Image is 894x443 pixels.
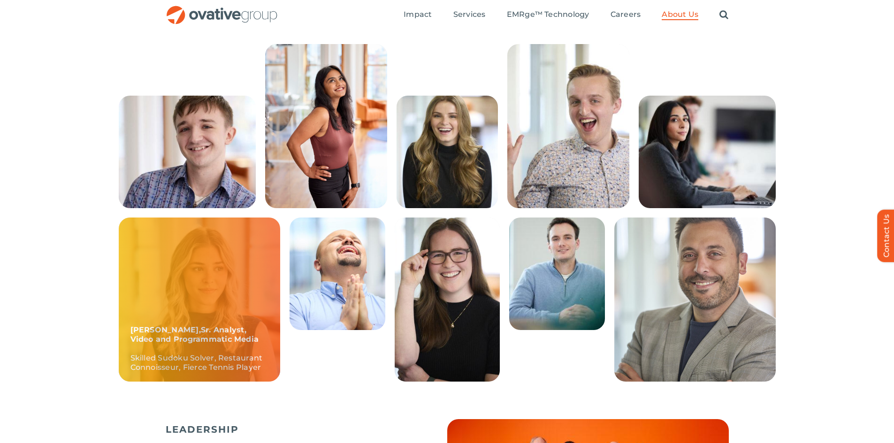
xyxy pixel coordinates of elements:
a: Services [453,10,486,20]
span: Impact [404,10,432,19]
p: Skilled Sudoku Solver, Restaurant Connoisseur, Fierce Tennis Player [130,325,268,372]
a: OG_Full_horizontal_RGB [166,5,278,14]
img: 240424_Ovative Group_Chicago_Portrait- 1521 (1) [614,218,776,382]
h5: LEADERSHIP [166,424,447,435]
a: EMRge™ Technology [507,10,589,20]
a: Search [719,10,728,20]
span: About Us [662,10,698,19]
a: Impact [404,10,432,20]
img: 240424_Ovative Group_Chicago_Portrait- 1114 (1) [395,218,500,382]
img: People – Collage Trushna [639,96,776,208]
span: Services [453,10,486,19]
span: EMRge™ Technology [507,10,589,19]
a: About Us [662,10,698,20]
img: People – Collage Roman [290,218,385,330]
img: People – Collage Ethan [119,96,256,208]
b: Sr. Analyst, Video and Programmatic Media [130,325,259,344]
img: 240613_Ovative Group_Portrait14945 (1) [265,44,387,208]
img: People – Collage McCrossen [507,44,629,208]
img: People – Collage Lauren [397,96,498,208]
img: People – Collage Casey [509,218,605,330]
a: Careers [611,10,641,20]
span: Careers [611,10,641,19]
strong: [PERSON_NAME], [130,325,259,344]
